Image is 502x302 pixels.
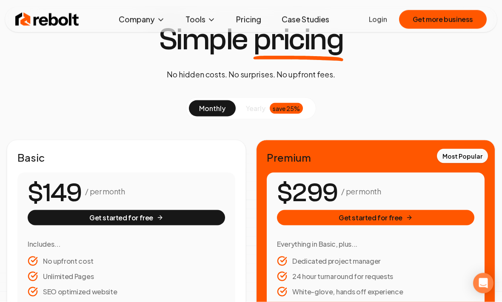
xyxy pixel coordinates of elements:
button: Get started for free [277,210,474,225]
li: No upfront cost [28,256,225,266]
span: pricing [254,24,344,55]
p: / per month [85,185,125,197]
div: save 25% [270,103,303,114]
button: monthly [189,100,236,117]
li: 24 hour turnaround for requests [277,271,474,282]
button: Get more business [399,10,487,29]
span: yearly [246,103,265,114]
h2: Premium [267,151,485,164]
li: White-glove, hands off experience [277,287,474,297]
p: / per month [341,185,381,197]
number-flow-react: $299 [277,174,338,212]
a: Login [369,14,387,25]
button: Company [112,11,172,28]
a: Case Studies [275,11,336,28]
div: Most Popular [437,149,488,163]
button: Get started for free [28,210,225,225]
div: Open Intercom Messenger [473,273,493,293]
a: Pricing [229,11,268,28]
li: SEO optimized website [28,287,225,297]
img: Rebolt Logo [15,11,79,28]
h1: Simple [159,24,344,55]
button: yearlysave 25% [236,100,313,117]
button: Tools [179,11,222,28]
h2: Basic [17,151,235,164]
span: monthly [199,104,225,113]
p: No hidden costs. No surprises. No upfront fees. [167,68,335,80]
h3: Everything in Basic, plus... [277,239,474,249]
h3: Includes... [28,239,225,249]
li: Dedicated project manager [277,256,474,266]
number-flow-react: $149 [28,174,82,212]
li: Unlimited Pages [28,271,225,282]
